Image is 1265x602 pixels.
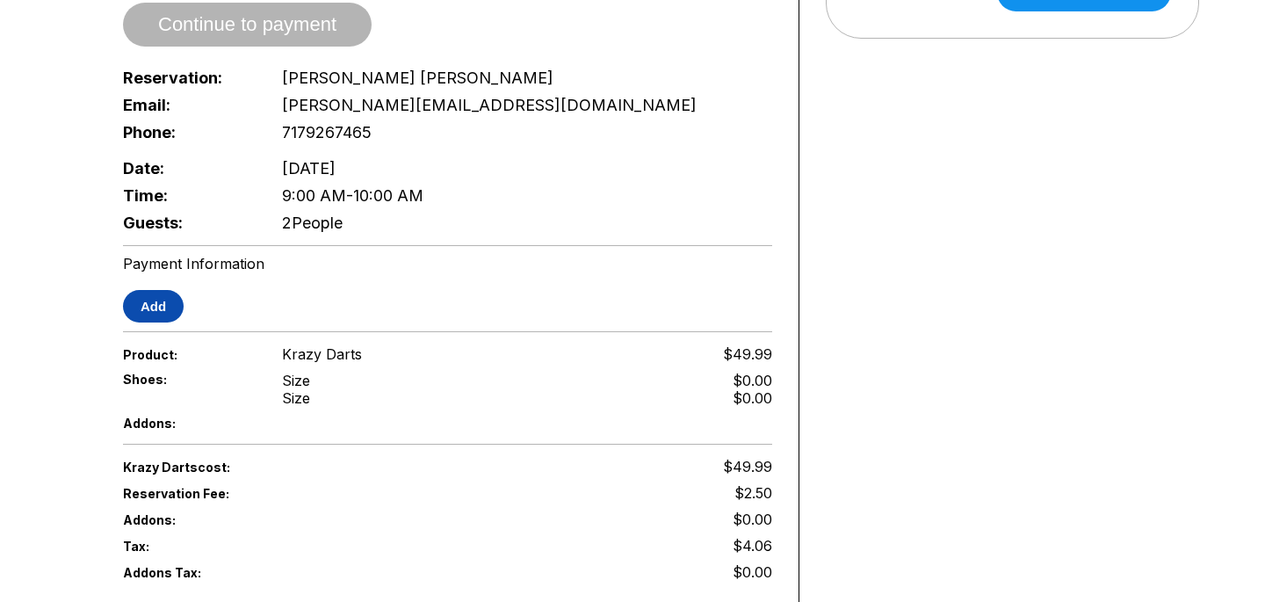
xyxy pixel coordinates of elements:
[123,416,253,431] span: Addons:
[282,123,372,141] span: 7179267465
[123,255,772,272] div: Payment Information
[733,511,772,528] span: $0.00
[123,186,253,205] span: Time:
[123,123,253,141] span: Phone:
[282,214,343,232] span: 2 People
[123,460,448,475] span: Krazy Darts cost:
[123,565,253,580] span: Addons Tax:
[282,69,553,87] span: [PERSON_NAME] [PERSON_NAME]
[734,484,772,502] span: $2.50
[733,389,772,407] div: $0.00
[123,539,253,554] span: Tax:
[123,159,253,178] span: Date:
[282,345,362,363] span: Krazy Darts
[733,537,772,555] span: $4.06
[723,458,772,475] span: $49.99
[733,563,772,581] span: $0.00
[282,186,423,205] span: 9:00 AM - 10:00 AM
[123,96,253,114] span: Email:
[282,96,697,114] span: [PERSON_NAME][EMAIL_ADDRESS][DOMAIN_NAME]
[282,372,310,389] div: Size
[733,372,772,389] div: $0.00
[282,389,310,407] div: Size
[123,69,253,87] span: Reservation:
[123,214,253,232] span: Guests:
[123,512,253,527] span: Addons:
[282,159,336,178] span: [DATE]
[123,372,253,387] span: Shoes:
[123,486,448,501] span: Reservation Fee:
[723,345,772,363] span: $49.99
[123,290,184,323] button: Add
[123,347,253,362] span: Product:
